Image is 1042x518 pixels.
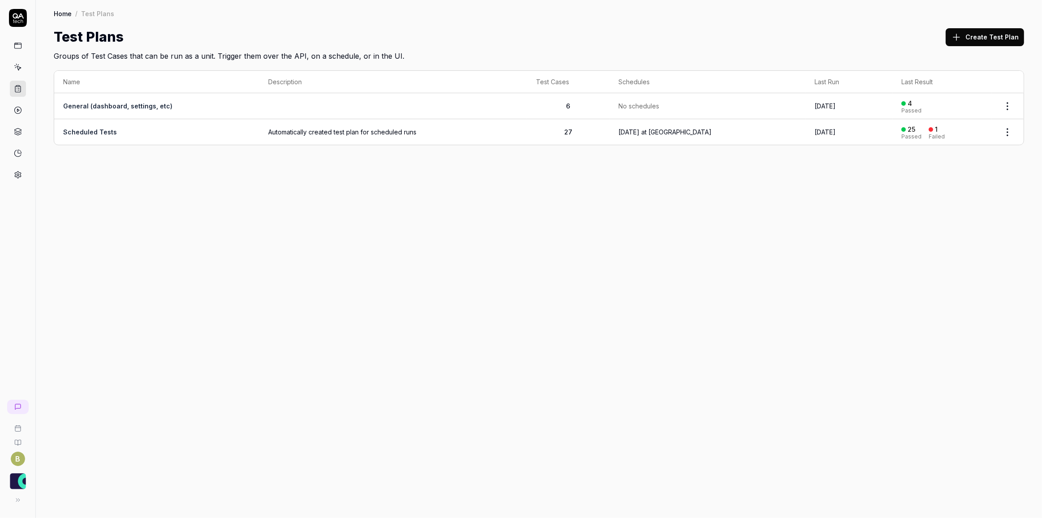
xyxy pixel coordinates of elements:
span: 6 [566,102,570,110]
span: 27 [564,128,572,136]
span: No schedules [618,101,659,111]
th: Schedules [609,71,806,93]
th: Name [54,71,259,93]
time: [DATE] [815,128,836,136]
time: [DATE] [815,102,836,110]
div: / [75,9,77,18]
button: AdminPulse - 0475.384.429 Logo [4,466,32,491]
h1: Test Plans [54,27,124,47]
img: AdminPulse - 0475.384.429 Logo [10,473,26,489]
span: Automatically created test plan for scheduled runs [268,127,518,137]
div: Failed [929,134,945,139]
a: Documentation [4,432,32,446]
button: B [11,452,25,466]
a: Scheduled Tests [63,128,117,136]
div: 25 [908,125,915,134]
div: 4 [908,99,912,108]
a: General (dashboard, settings, etc) [63,102,172,110]
div: 1 [935,125,938,134]
button: Create Test Plan [946,28,1024,46]
a: Home [54,9,72,18]
div: Passed [901,108,922,113]
th: Test Cases [527,71,609,93]
h2: Groups of Test Cases that can be run as a unit. Trigger them over the API, on a schedule, or in t... [54,47,1024,61]
a: New conversation [7,400,29,414]
th: Last Run [806,71,892,93]
div: Test Plans [81,9,114,18]
th: Last Result [892,71,991,93]
div: Passed [901,134,922,139]
a: Book a call with us [4,418,32,432]
div: [DATE] at [GEOGRAPHIC_DATA] [618,127,712,137]
th: Description [259,71,527,93]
